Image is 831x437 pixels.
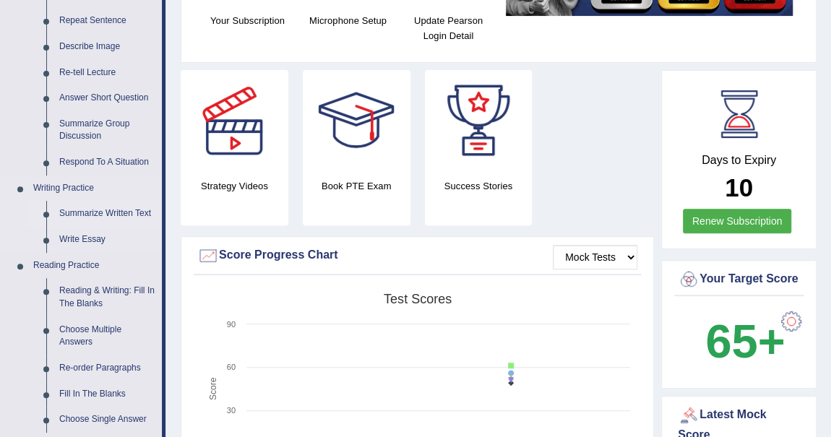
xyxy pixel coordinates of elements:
div: Score Progress Chart [197,245,637,267]
div: Your Target Score [678,269,800,290]
h4: Book PTE Exam [303,178,410,194]
a: Re-order Paragraphs [53,355,162,381]
h4: Strategy Videos [181,178,288,194]
a: Describe Image [53,34,162,60]
a: Choose Multiple Answers [53,317,162,355]
h4: Update Pearson Login Detail [405,13,491,43]
a: Summarize Group Discussion [53,111,162,150]
a: Fill In The Blanks [53,381,162,407]
a: Repeat Sentence [53,8,162,34]
h4: Microphone Setup [305,13,391,28]
a: Choose Single Answer [53,407,162,433]
a: Respond To A Situation [53,150,162,176]
b: 65+ [705,315,785,368]
a: Re-tell Lecture [53,60,162,86]
h4: Success Stories [425,178,533,194]
h4: Days to Expiry [678,154,800,167]
h4: Your Subscription [204,13,290,28]
a: Summarize Written Text [53,201,162,227]
a: Reading & Writing: Fill In The Blanks [53,278,162,316]
tspan: Test scores [384,292,452,306]
text: 30 [227,406,236,415]
a: Answer Short Question [53,85,162,111]
tspan: Score [208,377,218,400]
a: Renew Subscription [683,209,792,233]
a: Write Essay [53,227,162,253]
text: 90 [227,320,236,329]
b: 10 [725,173,753,202]
text: 60 [227,363,236,371]
a: Reading Practice [27,253,162,279]
a: Writing Practice [27,176,162,202]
